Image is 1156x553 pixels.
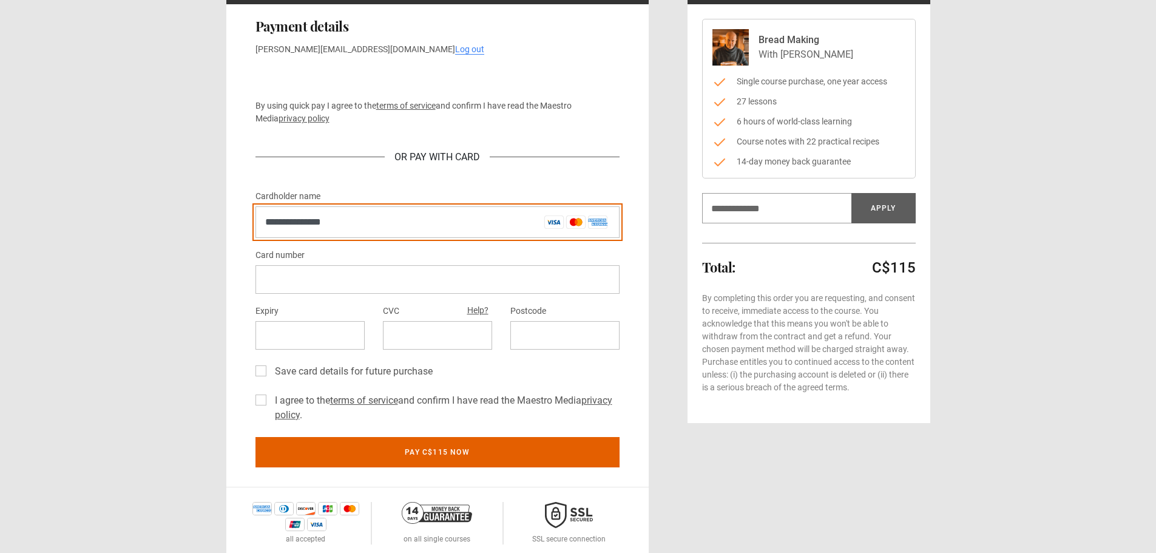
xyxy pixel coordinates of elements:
[270,364,433,379] label: Save card details for future purchase
[258,267,617,291] iframe: To enrich screen reader interactions, please activate Accessibility in Grammarly extension settings
[376,101,436,110] a: terms of service
[275,395,612,421] a: privacy policy
[712,135,905,148] li: Course notes with 22 practical recipes
[255,43,620,56] p: [PERSON_NAME][EMAIL_ADDRESS][DOMAIN_NAME]
[510,304,546,319] label: Postcode
[872,258,916,277] p: C$115
[255,248,305,263] label: Card number
[255,19,620,33] h2: Payment details
[712,115,905,128] li: 6 hours of world-class learning
[255,304,279,319] label: Expiry
[286,534,325,545] p: all accepted
[851,193,916,223] button: Apply
[296,502,316,515] img: discover
[402,502,472,524] img: 14-day-money-back-guarantee-42d24aedb5115c0ff13b.png
[702,260,735,274] h2: Total:
[274,502,294,515] img: diners
[255,189,320,204] label: Cardholder name
[255,437,620,467] button: Pay C$115 now
[307,518,326,531] img: visa
[270,393,620,422] label: I agree to the and confirm I have read the Maestro Media .
[464,303,492,319] button: Help?
[702,292,916,394] p: By completing this order you are requesting, and consent to receive, immediate access to the cour...
[532,534,606,545] p: SSL secure connection
[318,502,337,515] img: jcb
[340,502,359,515] img: mastercard
[285,518,305,531] img: unionpay
[455,44,484,55] a: Log out
[252,502,272,515] img: amex
[330,395,398,406] a: terms of service
[712,155,905,168] li: 14-day money back guarantee
[279,114,330,123] a: privacy policy
[383,304,399,319] label: CVC
[255,66,620,90] iframe: Secure payment button frame
[712,75,905,88] li: Single course purchase, one year access
[255,100,620,125] p: By using quick pay I agree to the and confirm I have read the Maestro Media
[404,534,470,545] p: on all single courses
[759,33,853,47] p: Bread Making
[385,150,490,165] div: Or Pay With Card
[759,47,853,62] p: With [PERSON_NAME]
[712,95,905,108] li: 27 lessons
